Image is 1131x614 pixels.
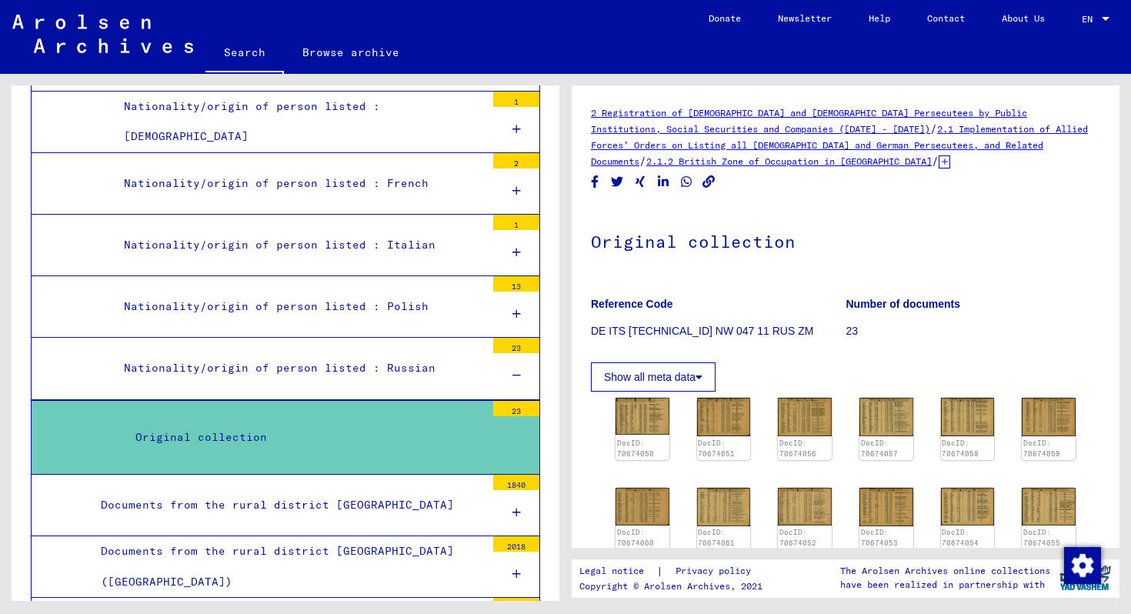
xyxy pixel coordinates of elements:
[591,123,1088,167] a: 2.1 Implementation of Allied Forces’ Orders on Listing all [DEMOGRAPHIC_DATA] and German Persecut...
[778,488,832,526] img: 001.jpg
[124,422,485,452] div: Original collection
[646,155,932,167] a: 2.1.2 British Zone of Occupation in [GEOGRAPHIC_DATA]
[1023,528,1060,547] a: DocID: 70674055
[112,169,485,199] div: Nationality/origin of person listed : French
[616,488,669,526] img: 001.jpg
[930,122,937,135] span: /
[846,298,961,310] b: Number of documents
[942,439,979,458] a: DocID: 70674058
[859,398,913,436] img: 001.jpg
[1022,488,1076,526] img: 001.jpg
[701,172,717,192] button: Copy link
[617,528,654,547] a: DocID: 70674060
[493,215,539,230] div: 1
[698,528,735,547] a: DocID: 70674061
[616,398,669,434] img: 001.jpg
[1056,559,1114,597] img: yv_logo.png
[89,490,485,520] div: Documents from the rural district [GEOGRAPHIC_DATA]
[112,292,485,322] div: Nationality/origin of person listed : Polish
[1082,14,1099,25] span: EN
[941,488,995,526] img: 001.jpg
[493,338,539,353] div: 23
[591,323,846,339] p: DE ITS [TECHNICAL_ID] NW 047 11 RUS ZM
[778,398,832,436] img: 001.jpg
[609,172,626,192] button: Share on Twitter
[941,398,995,436] img: 001.jpg
[679,172,695,192] button: Share on WhatsApp
[697,398,751,436] img: 001.jpg
[112,92,485,152] div: Nationality/origin of person listed : [DEMOGRAPHIC_DATA]
[591,298,673,310] b: Reference Code
[942,528,979,547] a: DocID: 70674054
[493,475,539,490] div: 1840
[493,276,539,292] div: 13
[205,34,284,74] a: Search
[697,488,751,526] img: 001.jpg
[1023,439,1060,458] a: DocID: 70674059
[591,206,1100,274] h1: Original collection
[493,536,539,552] div: 2018
[112,353,485,383] div: Nationality/origin of person listed : Russian
[579,563,769,579] div: |
[779,528,816,547] a: DocID: 70674052
[698,439,735,458] a: DocID: 70674051
[846,323,1101,339] p: 23
[840,564,1050,578] p: The Arolsen Archives online collections
[861,439,898,458] a: DocID: 70674057
[632,172,649,192] button: Share on Xing
[284,34,418,71] a: Browse archive
[587,172,603,192] button: Share on Facebook
[663,563,769,579] a: Privacy policy
[493,92,539,107] div: 1
[591,107,1027,135] a: 2 Registration of [DEMOGRAPHIC_DATA] and [DEMOGRAPHIC_DATA] Persecutees by Public Institutions, S...
[579,563,656,579] a: Legal notice
[1022,398,1076,436] img: 001.jpg
[89,536,485,596] div: Documents from the rural district [GEOGRAPHIC_DATA] ([GEOGRAPHIC_DATA])
[779,439,816,458] a: DocID: 70674056
[840,578,1050,592] p: have been realized in partnership with
[591,362,716,392] button: Show all meta data
[579,579,769,593] p: Copyright © Arolsen Archives, 2021
[493,153,539,169] div: 2
[932,154,939,168] span: /
[493,401,539,416] div: 23
[617,439,654,458] a: DocID: 70674050
[639,154,646,168] span: /
[493,598,539,613] div: 805
[861,528,898,547] a: DocID: 70674053
[112,230,485,260] div: Nationality/origin of person listed : Italian
[656,172,672,192] button: Share on LinkedIn
[12,15,193,53] img: Arolsen_neg.svg
[1064,547,1101,584] img: Change consent
[859,488,913,526] img: 001.jpg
